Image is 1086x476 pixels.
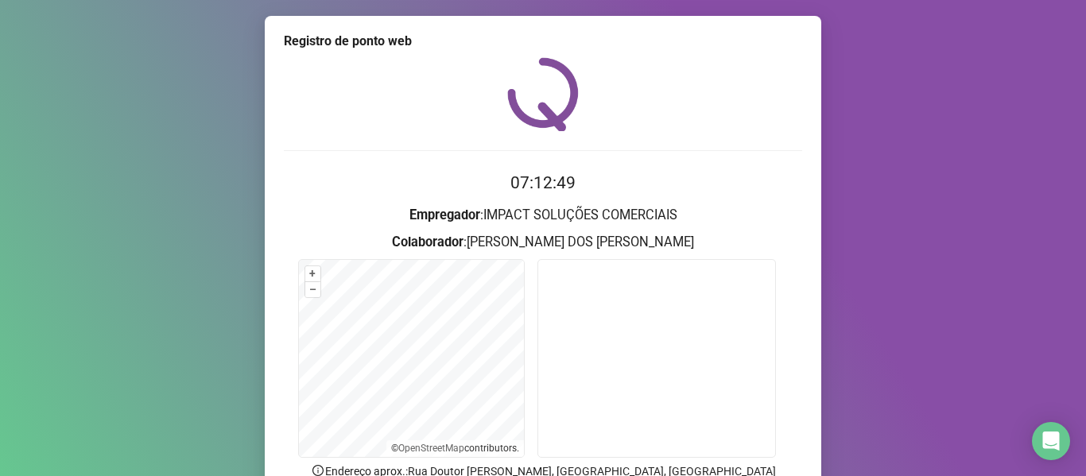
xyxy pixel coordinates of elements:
[1032,422,1070,460] div: Open Intercom Messenger
[391,443,519,454] li: © contributors.
[305,266,320,281] button: +
[392,234,463,250] strong: Colaborador
[284,32,802,51] div: Registro de ponto web
[398,443,464,454] a: OpenStreetMap
[507,57,579,131] img: QRPoint
[284,205,802,226] h3: : IMPACT SOLUÇÕES COMERCIAIS
[510,173,576,192] time: 07:12:49
[305,282,320,297] button: –
[409,207,480,223] strong: Empregador
[284,232,802,253] h3: : [PERSON_NAME] DOS [PERSON_NAME]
